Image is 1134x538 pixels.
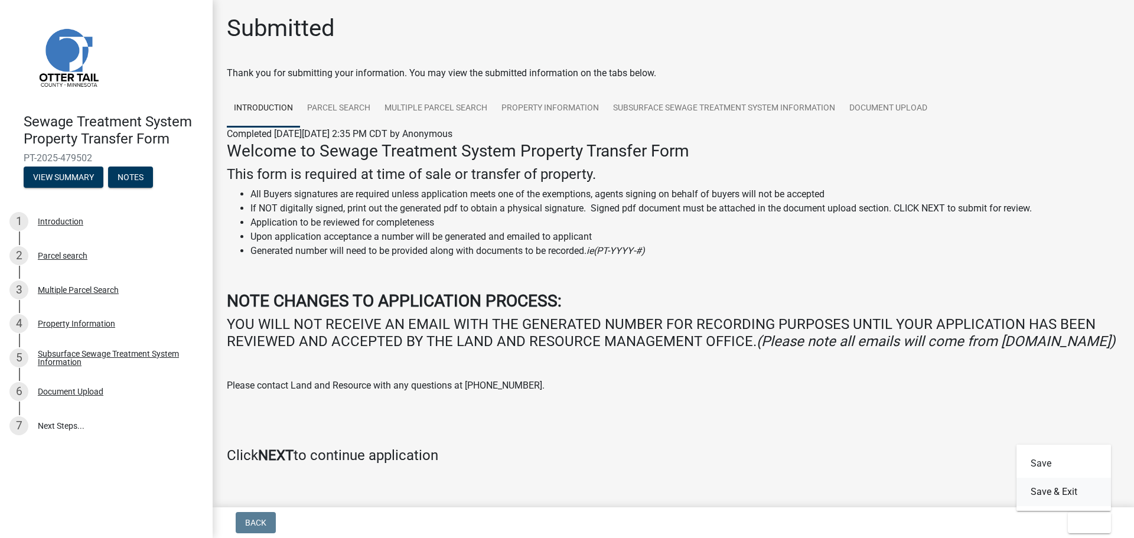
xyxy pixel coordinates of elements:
[108,173,153,182] wm-modal-confirm: Notes
[227,316,1120,350] h4: YOU WILL NOT RECEIVE AN EMAIL WITH THE GENERATED NUMBER FOR RECORDING PURPOSES UNTIL YOUR APPLICA...
[250,201,1120,216] li: If NOT digitally signed, print out the generated pdf to obtain a physical signature. Signed pdf d...
[38,217,83,226] div: Introduction
[9,416,28,435] div: 7
[38,286,119,294] div: Multiple Parcel Search
[300,90,377,128] a: Parcel search
[757,333,1115,350] i: (Please note all emails will come from [DOMAIN_NAME])
[9,314,28,333] div: 4
[1016,449,1111,478] button: Save
[1077,518,1094,527] span: Exit
[227,166,1120,183] h4: This form is required at time of sale or transfer of property.
[227,66,1120,80] div: Thank you for submitting your information. You may view the submitted information on the tabs below.
[9,246,28,265] div: 2
[606,90,842,128] a: Subsurface Sewage Treatment System Information
[842,90,934,128] a: Document Upload
[250,230,1120,244] li: Upon application acceptance a number will be generated and emailed to applicant
[38,387,103,396] div: Document Upload
[9,281,28,299] div: 3
[250,244,1120,258] li: Generated number will need to be provided along with documents to be recorded.
[227,14,335,43] h1: Submitted
[258,447,294,464] strong: NEXT
[250,187,1120,201] li: All Buyers signatures are required unless application meets one of the exemptions, agents signing...
[250,216,1120,230] li: Application to be reviewed for completeness
[1068,512,1111,533] button: Exit
[245,518,266,527] span: Back
[236,512,276,533] button: Back
[227,447,1120,464] h4: Click to continue application
[24,113,203,148] h4: Sewage Treatment System Property Transfer Form
[227,141,1120,161] h3: Welcome to Sewage Treatment System Property Transfer Form
[24,152,189,164] span: PT-2025-479502
[1016,478,1111,506] button: Save & Exit
[227,379,1120,393] p: Please contact Land and Resource with any questions at [PHONE_NUMBER].
[9,212,28,231] div: 1
[24,12,112,101] img: Otter Tail County, Minnesota
[38,350,194,366] div: Subsurface Sewage Treatment System Information
[38,319,115,328] div: Property Information
[227,90,300,128] a: Introduction
[24,173,103,182] wm-modal-confirm: Summary
[227,128,452,139] span: Completed [DATE][DATE] 2:35 PM CDT by Anonymous
[1016,445,1111,511] div: Exit
[38,252,87,260] div: Parcel search
[24,167,103,188] button: View Summary
[9,348,28,367] div: 5
[586,245,645,256] i: ie(PT-YYYY-#)
[494,90,606,128] a: Property Information
[377,90,494,128] a: Multiple Parcel Search
[108,167,153,188] button: Notes
[227,291,562,311] strong: NOTE CHANGES TO APPLICATION PROCESS:
[9,382,28,401] div: 6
